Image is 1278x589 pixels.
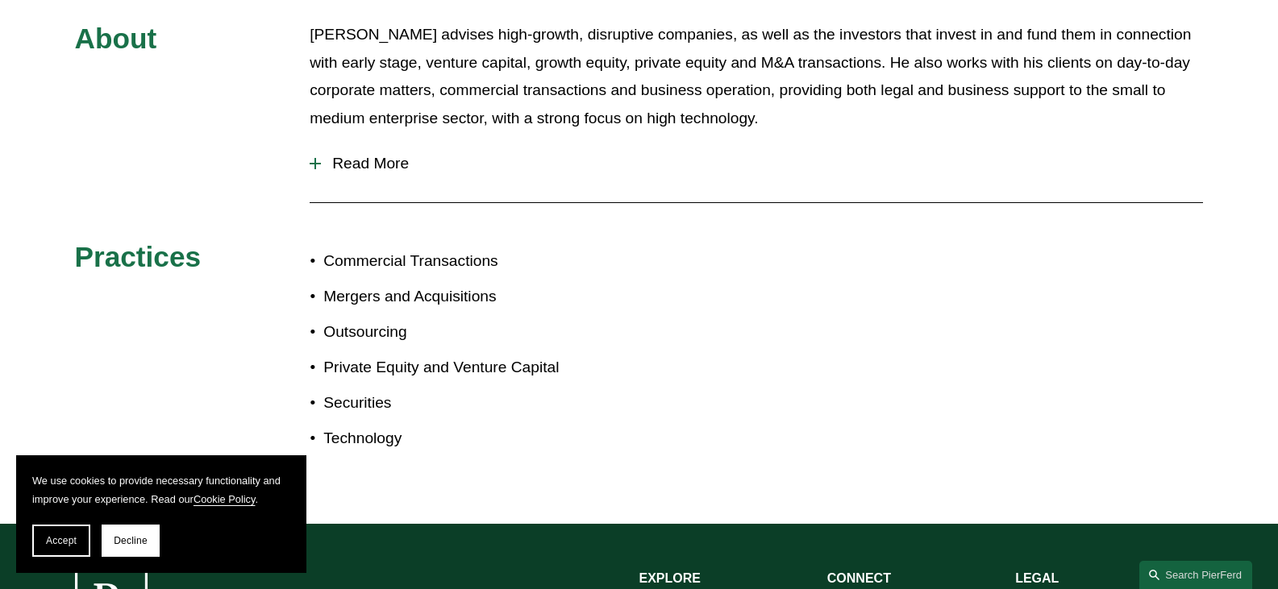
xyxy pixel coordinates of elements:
p: We use cookies to provide necessary functionality and improve your experience. Read our . [32,471,290,508]
a: Cookie Policy [194,493,256,505]
strong: EXPLORE [639,571,701,585]
span: About [75,23,157,54]
button: Decline [102,525,160,557]
span: Read More [321,155,1203,172]
a: Search this site [1139,561,1252,589]
p: Securities [323,389,639,417]
p: Commercial Transactions [323,247,639,276]
p: Technology [323,425,639,453]
strong: LEGAL [1015,571,1059,585]
button: Accept [32,525,90,557]
span: Decline [114,535,148,546]
p: [PERSON_NAME] advises high-growth, disruptive companies, as well as the investors that invest in ... [310,21,1203,132]
p: Private Equity and Venture Capital [323,354,639,382]
p: Mergers and Acquisitions [323,283,639,311]
strong: CONNECT [827,571,891,585]
span: Practices [75,241,202,272]
span: Accept [46,535,77,546]
p: Outsourcing [323,318,639,346]
button: Read More [310,143,1203,185]
section: Cookie banner [16,455,306,573]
